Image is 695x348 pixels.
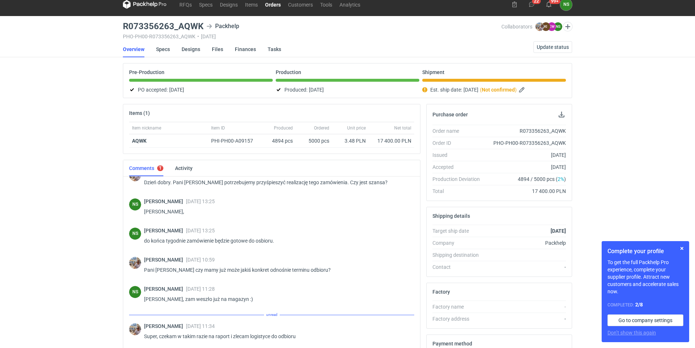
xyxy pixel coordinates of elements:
[129,228,141,240] figcaption: NS
[372,137,411,144] div: 17 400.00 PLN
[486,239,566,247] div: Packhelp
[235,41,256,57] a: Finances
[486,163,566,171] div: [DATE]
[486,187,566,195] div: 17 400.00 PLN
[486,263,566,271] div: -
[486,151,566,159] div: [DATE]
[206,22,239,31] div: Packhelp
[486,315,566,322] div: -
[144,178,408,187] p: Dzień dobry. Pani [PERSON_NAME] potrzebujemy przyśpieszyć realizację tego zamówienia. Czy jest sz...
[394,125,411,131] span: Net total
[677,244,686,253] button: Skip for now
[129,323,141,335] img: Michał Palasek
[129,198,141,210] div: Natalia Stępak
[129,257,141,269] img: Michał Palasek
[211,137,260,144] div: PHI-PH00-A09157
[144,286,186,292] span: [PERSON_NAME]
[212,41,223,57] a: Files
[347,125,366,131] span: Unit price
[335,137,366,144] div: 3.48 PLN
[551,228,566,234] strong: [DATE]
[432,139,486,147] div: Order ID
[432,175,486,183] div: Production Deviation
[211,125,225,131] span: Item ID
[537,45,569,50] span: Update status
[129,85,273,94] div: PO accepted:
[175,160,193,176] a: Activity
[268,41,281,57] a: Tasks
[132,138,147,144] strong: AQWK
[607,259,683,295] p: To get the full Packhelp Pro experience, complete your supplier profile. Attract new customers an...
[607,301,683,309] div: Completed:
[432,127,486,135] div: Order name
[607,329,656,336] button: Don’t show this again
[432,251,486,259] div: Shipping destination
[197,34,199,39] span: •
[501,24,532,30] span: Collaborators
[276,69,301,75] p: Production
[186,286,215,292] span: [DATE] 11:28
[144,228,186,233] span: [PERSON_NAME]
[129,286,141,298] figcaption: NS
[186,257,215,263] span: [DATE] 10:59
[144,198,186,204] span: [PERSON_NAME]
[518,175,566,183] span: 4894 / 5000 pcs ( )
[432,112,468,117] h2: Purchase order
[432,163,486,171] div: Accepted
[309,85,324,94] span: [DATE]
[554,22,562,31] figcaption: NS
[535,22,544,31] img: Michał Palasek
[432,315,486,322] div: Factory address
[264,311,280,319] span: unread
[144,266,408,274] p: Pani [PERSON_NAME] czy mamy już może jakiś konkret odnośnie terminu odbioru?
[129,110,150,116] h2: Items (1)
[186,198,215,204] span: [DATE] 13:25
[547,22,556,31] figcaption: EW
[422,69,444,75] p: Shipment
[129,160,163,176] a: Comments1
[432,239,486,247] div: Company
[129,286,141,298] div: Natalia Stępak
[635,302,643,308] strong: 2 / 8
[486,139,566,147] div: PHO-PH00-R073356263_AQWK
[144,207,408,216] p: [PERSON_NAME],
[144,295,408,303] p: [PERSON_NAME], zam weszło już na magazyn :)
[123,22,203,31] h3: R073356263_AQWK
[144,323,186,329] span: [PERSON_NAME]
[557,110,566,119] button: Download PO
[144,332,408,341] p: Super, czekam w takim razie na raport i zlecam logistyce do odbioru
[486,127,566,135] div: R073356263_AQWK
[186,323,215,329] span: [DATE] 11:34
[518,85,527,94] button: Edit estimated shipping date
[432,341,472,347] h2: Payment method
[432,213,470,219] h2: Shipping details
[563,22,572,31] button: Edit collaborators
[129,69,164,75] p: Pre-Production
[515,87,517,93] em: )
[186,228,215,233] span: [DATE] 13:25
[123,41,144,57] a: Overview
[263,134,296,148] div: 4894 pcs
[533,41,572,53] button: Update status
[422,85,566,94] div: Est. ship date:
[129,228,141,240] div: Natalia Stępak
[432,227,486,235] div: Target ship date
[558,176,564,182] span: 2%
[432,187,486,195] div: Total
[129,198,141,210] figcaption: NS
[432,263,486,271] div: Contact
[144,236,408,245] p: do końca tygodnie zamówienie będzie gotowe do osbioru.
[432,303,486,310] div: Factory name
[432,151,486,159] div: Issued
[480,87,482,93] em: (
[482,87,515,93] strong: Not confirmed
[607,314,683,326] a: Go to company settings
[314,125,329,131] span: Ordered
[463,85,478,94] span: [DATE]
[156,41,170,57] a: Specs
[123,34,501,39] div: PHO-PH00-R073356263_AQWK [DATE]
[274,125,293,131] span: Produced
[296,134,332,148] div: 5000 pcs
